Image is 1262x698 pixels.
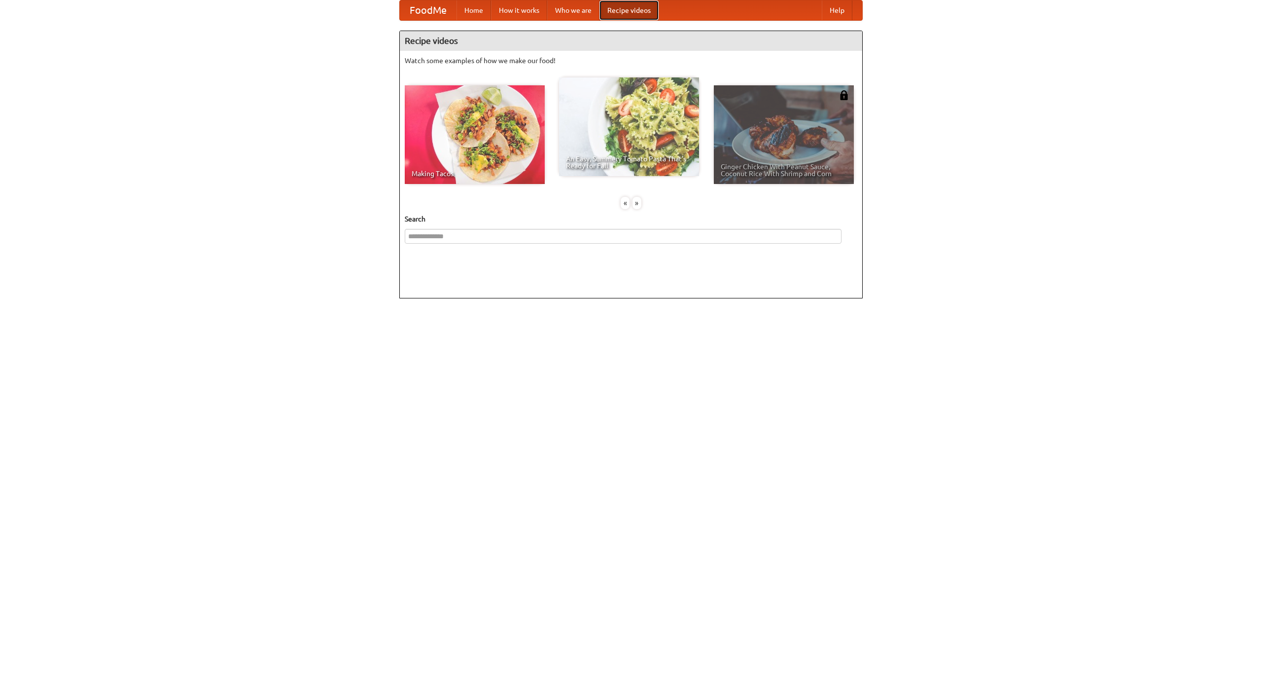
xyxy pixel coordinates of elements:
h4: Recipe videos [400,31,862,51]
span: An Easy, Summery Tomato Pasta That's Ready for Fall [566,155,692,169]
span: Making Tacos [412,170,538,177]
a: Making Tacos [405,85,545,184]
a: Help [822,0,852,20]
a: Home [456,0,491,20]
p: Watch some examples of how we make our food! [405,56,857,66]
h5: Search [405,214,857,224]
a: How it works [491,0,547,20]
a: FoodMe [400,0,456,20]
a: Recipe videos [599,0,659,20]
a: Who we are [547,0,599,20]
a: An Easy, Summery Tomato Pasta That's Ready for Fall [559,77,699,176]
div: « [621,197,630,209]
div: » [632,197,641,209]
img: 483408.png [839,90,849,100]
